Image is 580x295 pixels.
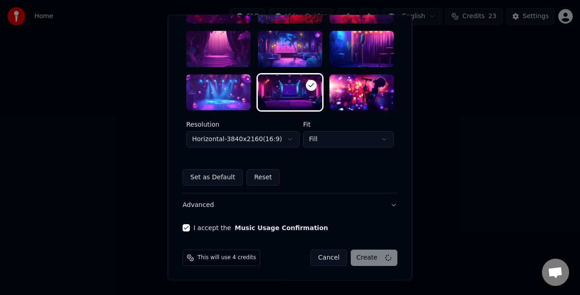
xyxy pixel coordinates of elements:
button: Reset [246,170,280,186]
label: Resolution [186,122,300,128]
label: I accept the [193,225,328,231]
button: Set as Default [183,170,243,186]
label: Fit [303,122,394,128]
button: I accept the [235,225,328,231]
button: Advanced [183,194,397,217]
span: This will use 4 credits [198,255,256,262]
button: Cancel [310,250,347,266]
